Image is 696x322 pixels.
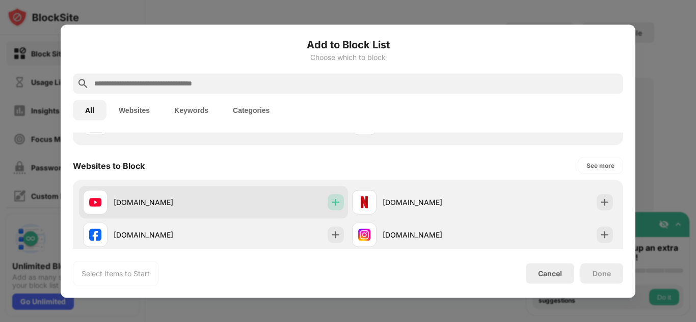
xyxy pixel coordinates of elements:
[82,268,150,278] div: Select Items to Start
[586,160,614,170] div: See more
[114,229,213,240] div: [DOMAIN_NAME]
[73,53,623,61] div: Choose which to block
[221,100,282,120] button: Categories
[73,160,145,170] div: Websites to Block
[114,197,213,208] div: [DOMAIN_NAME]
[89,196,101,208] img: favicons
[162,100,221,120] button: Keywords
[593,269,611,277] div: Done
[73,100,106,120] button: All
[383,229,483,240] div: [DOMAIN_NAME]
[383,197,483,208] div: [DOMAIN_NAME]
[77,77,89,90] img: search.svg
[538,269,562,278] div: Cancel
[73,37,623,52] h6: Add to Block List
[358,228,370,241] img: favicons
[89,228,101,241] img: favicons
[106,100,162,120] button: Websites
[358,196,370,208] img: favicons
